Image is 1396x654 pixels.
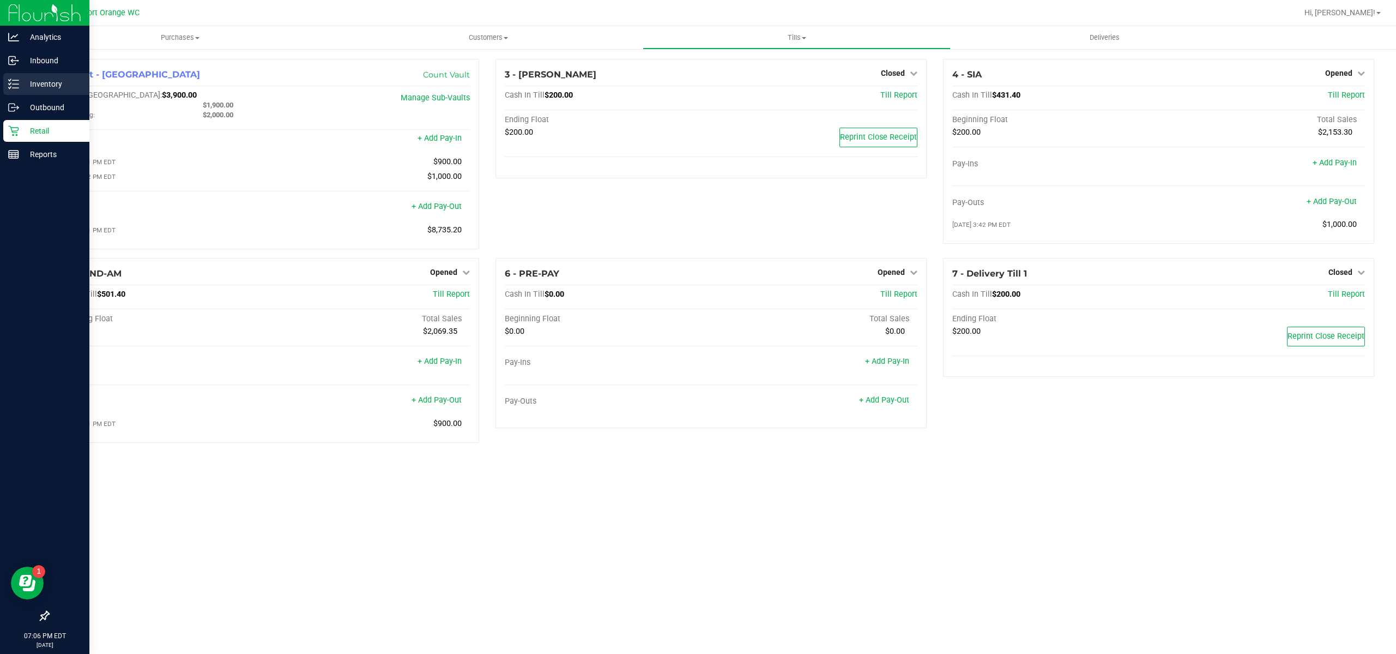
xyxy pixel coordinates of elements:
[412,202,462,211] a: + Add Pay-Out
[505,115,711,125] div: Ending Float
[335,33,642,43] span: Customers
[505,358,711,368] div: Pay-Ins
[203,101,233,109] span: $1,900.00
[334,26,642,49] a: Customers
[19,31,84,44] p: Analytics
[83,8,140,17] span: Port Orange WC
[418,134,462,143] a: + Add Pay-In
[433,290,470,299] a: Till Report
[8,55,19,66] inline-svg: Inbound
[8,102,19,113] inline-svg: Outbound
[8,79,19,89] inline-svg: Inventory
[423,70,470,80] a: Count Vault
[5,631,84,641] p: 07:06 PM EDT
[418,357,462,366] a: + Add Pay-In
[952,69,982,80] span: 4 - SIA
[19,101,84,114] p: Outbound
[57,268,122,279] span: 5 - SI-AND-AM
[1159,115,1365,125] div: Total Sales
[32,565,45,578] iframe: Resource center unread badge
[1328,91,1365,100] a: Till Report
[5,641,84,649] p: [DATE]
[19,77,84,91] p: Inventory
[26,26,334,49] a: Purchases
[401,93,470,103] a: Manage Sub-Vaults
[505,128,533,137] span: $200.00
[643,33,950,43] span: Tills
[1307,197,1357,206] a: + Add Pay-Out
[1318,128,1352,137] span: $2,153.30
[19,148,84,161] p: Reports
[1328,268,1352,277] span: Closed
[859,395,909,405] a: + Add Pay-Out
[952,115,1159,125] div: Beginning Float
[1075,33,1134,43] span: Deliveries
[8,32,19,43] inline-svg: Analytics
[952,314,1159,324] div: Ending Float
[57,69,200,80] span: 1 - Vault - [GEOGRAPHIC_DATA]
[8,125,19,136] inline-svg: Retail
[545,91,573,100] span: $200.00
[57,203,264,213] div: Pay-Outs
[57,397,264,406] div: Pay-Outs
[952,221,1011,229] span: [DATE] 3:42 PM EDT
[711,314,918,324] div: Total Sales
[423,327,457,336] span: $2,069.35
[1287,327,1365,346] button: Reprint Close Receipt
[97,290,125,299] span: $501.40
[8,149,19,160] inline-svg: Reports
[865,357,909,366] a: + Add Pay-In
[840,133,917,142] span: Reprint Close Receipt
[57,314,264,324] div: Beginning Float
[433,157,462,166] span: $900.00
[881,69,905,77] span: Closed
[505,290,545,299] span: Cash In Till
[1328,290,1365,299] a: Till Report
[433,419,462,428] span: $900.00
[1313,158,1357,167] a: + Add Pay-In
[264,314,470,324] div: Total Sales
[952,159,1159,169] div: Pay-Ins
[1325,69,1352,77] span: Opened
[26,33,334,43] span: Purchases
[505,69,596,80] span: 3 - [PERSON_NAME]
[880,91,917,100] a: Till Report
[505,91,545,100] span: Cash In Till
[505,314,711,324] div: Beginning Float
[952,128,981,137] span: $200.00
[952,268,1027,279] span: 7 - Delivery Till 1
[57,358,264,368] div: Pay-Ins
[19,124,84,137] p: Retail
[839,128,917,147] button: Reprint Close Receipt
[952,198,1159,208] div: Pay-Outs
[505,397,711,406] div: Pay-Outs
[1288,332,1364,341] span: Reprint Close Receipt
[57,91,162,100] span: Cash In [GEOGRAPHIC_DATA]:
[951,26,1259,49] a: Deliveries
[427,225,462,235] span: $8,735.20
[57,135,264,145] div: Pay-Ins
[162,91,197,100] span: $3,900.00
[412,395,462,405] a: + Add Pay-Out
[19,54,84,67] p: Inbound
[880,290,917,299] a: Till Report
[992,290,1020,299] span: $200.00
[505,268,559,279] span: 6 - PRE-PAY
[878,268,905,277] span: Opened
[505,327,524,336] span: $0.00
[430,268,457,277] span: Opened
[427,172,462,181] span: $1,000.00
[545,290,564,299] span: $0.00
[1322,220,1357,229] span: $1,000.00
[643,26,951,49] a: Tills
[203,111,233,119] span: $2,000.00
[952,327,981,336] span: $200.00
[1304,8,1375,17] span: Hi, [PERSON_NAME]!
[992,91,1020,100] span: $431.40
